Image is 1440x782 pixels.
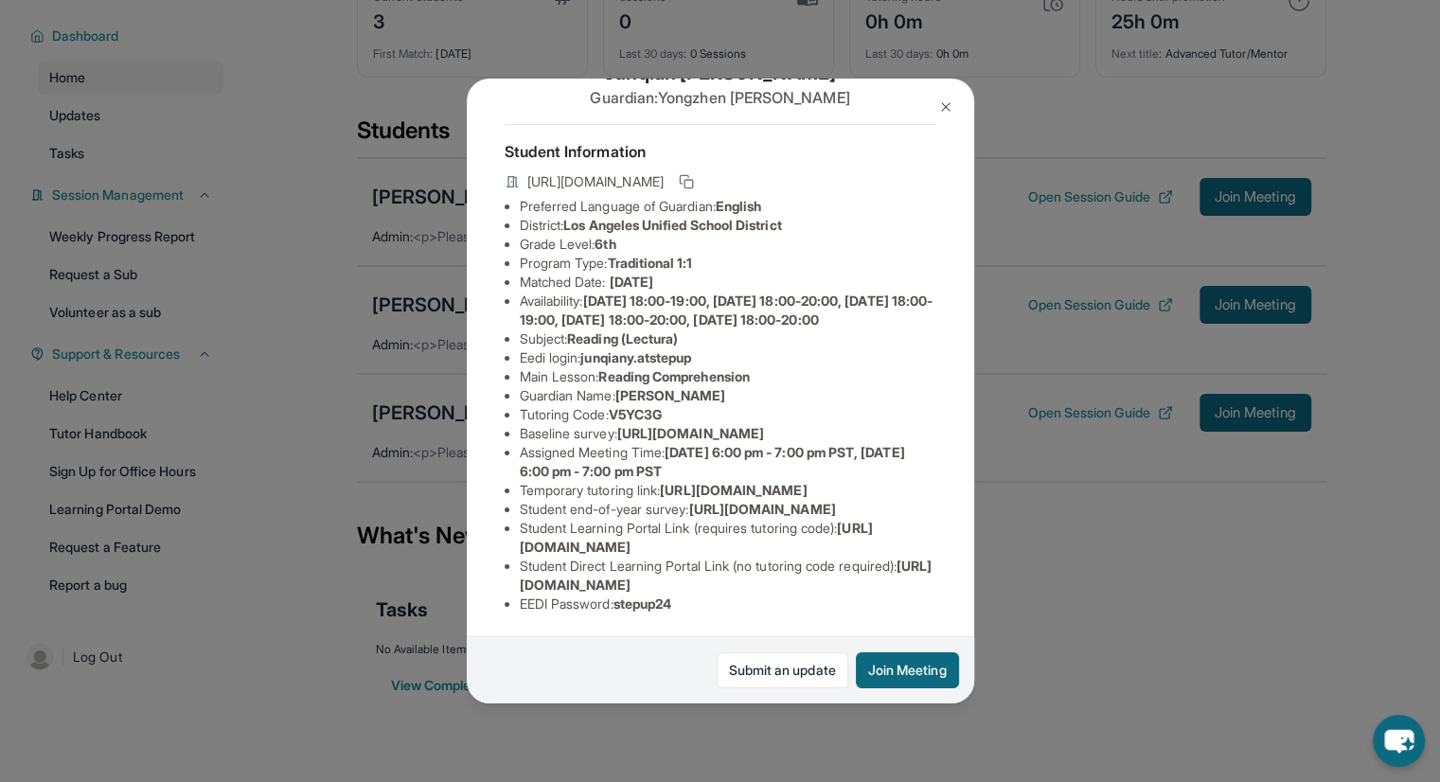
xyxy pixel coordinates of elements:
[520,500,936,519] li: Student end-of-year survey :
[520,386,936,405] li: Guardian Name :
[595,236,615,252] span: 6th
[527,172,664,191] span: [URL][DOMAIN_NAME]
[520,519,936,557] li: Student Learning Portal Link (requires tutoring code) :
[1373,715,1425,767] button: chat-button
[617,425,764,441] span: [URL][DOMAIN_NAME]
[716,198,762,214] span: English
[607,255,692,271] span: Traditional 1:1
[938,99,953,115] img: Close Icon
[520,481,936,500] li: Temporary tutoring link :
[520,557,936,595] li: Student Direct Learning Portal Link (no tutoring code required) :
[520,254,936,273] li: Program Type:
[856,652,959,688] button: Join Meeting
[610,274,653,290] span: [DATE]
[563,217,781,233] span: Los Angeles Unified School District
[520,443,936,481] li: Assigned Meeting Time :
[505,140,936,163] h4: Student Information
[505,86,936,109] p: Guardian: Yongzhen [PERSON_NAME]
[609,406,662,422] span: V5YC3G
[520,197,936,216] li: Preferred Language of Guardian:
[688,501,835,517] span: [URL][DOMAIN_NAME]
[520,367,936,386] li: Main Lesson :
[520,292,936,329] li: Availability:
[598,368,749,384] span: Reading Comprehension
[520,348,936,367] li: Eedi login :
[520,329,936,348] li: Subject :
[717,652,848,688] a: Submit an update
[520,424,936,443] li: Baseline survey :
[613,595,672,612] span: stepup24
[520,235,936,254] li: Grade Level:
[520,216,936,235] li: District:
[520,405,936,424] li: Tutoring Code :
[675,170,698,193] button: Copy link
[660,482,807,498] span: [URL][DOMAIN_NAME]
[615,387,726,403] span: [PERSON_NAME]
[520,293,933,328] span: [DATE] 18:00-19:00, [DATE] 18:00-20:00, [DATE] 18:00-19:00, [DATE] 18:00-20:00, [DATE] 18:00-20:00
[580,349,691,365] span: junqiany.atstepup
[520,595,936,613] li: EEDI Password :
[520,273,936,292] li: Matched Date:
[520,444,905,479] span: [DATE] 6:00 pm - 7:00 pm PST, [DATE] 6:00 pm - 7:00 pm PST
[567,330,678,347] span: Reading (Lectura)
